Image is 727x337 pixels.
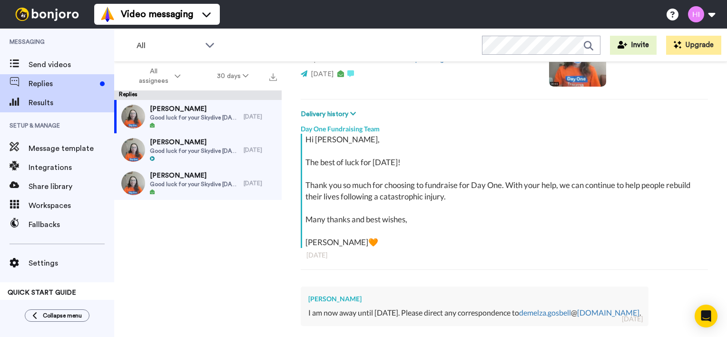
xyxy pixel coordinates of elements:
[29,162,114,173] span: Integrations
[114,90,282,100] div: Replies
[150,104,239,114] span: [PERSON_NAME]
[308,307,641,318] div: I am now away until [DATE]. Please direct any correspondence to @ .
[622,314,643,324] div: [DATE]
[137,40,200,51] span: All
[29,59,114,70] span: Send videos
[114,100,282,133] a: [PERSON_NAME]Good luck for your Skydive [DATE]![DATE]
[100,7,115,22] img: vm-color.svg
[29,200,114,211] span: Workspaces
[244,113,277,120] div: [DATE]
[8,289,76,296] span: QUICK START GUIDE
[29,143,114,154] span: Message template
[29,78,96,89] span: Replies
[695,305,717,327] div: Open Intercom Messenger
[43,312,82,319] span: Collapse menu
[150,180,239,188] span: Good luck for your Skydive [DATE]!
[29,258,114,269] span: Settings
[114,133,282,167] a: [PERSON_NAME]Good luck for your Skydive [DATE]![DATE]
[121,138,145,162] img: 850380c7-d798-467e-9336-bdd14e7204c1-thumb.jpg
[116,63,199,89] button: All assignees
[244,146,277,154] div: [DATE]
[301,119,708,134] div: Day One Fundraising Team
[121,171,145,195] img: 0e2d13ab-d2a5-4c52-9dde-4fb72ba3ddbc-thumb.jpg
[199,68,267,85] button: 30 days
[519,308,571,317] a: demelza.gosbell
[29,97,114,109] span: Results
[311,71,334,78] span: [DATE]
[134,67,173,86] span: All assignees
[121,105,145,129] img: d6848e9e-eebb-48a5-85b9-6d0081a66e0e-thumb.jpg
[244,179,277,187] div: [DATE]
[29,219,114,230] span: Fallbacks
[150,138,239,147] span: [PERSON_NAME]
[269,73,277,81] img: export.svg
[306,250,702,260] div: [DATE]
[11,8,83,21] img: bj-logo-header-white.svg
[666,36,721,55] button: Upgrade
[301,109,359,119] button: Delivery history
[150,147,239,155] span: Good luck for your Skydive [DATE]!
[114,167,282,200] a: [PERSON_NAME]Good luck for your Skydive [DATE]![DATE]
[150,114,239,121] span: Good luck for your Skydive [DATE]!
[610,36,657,55] button: Invite
[577,308,639,317] a: [DOMAIN_NAME]
[25,309,89,322] button: Collapse menu
[150,171,239,180] span: [PERSON_NAME]
[121,8,193,21] span: Video messaging
[29,181,114,192] span: Share library
[305,134,706,248] div: Hi [PERSON_NAME], The best of luck for [DATE]! Thank you so much for choosing to fundraise for Da...
[308,294,641,304] div: [PERSON_NAME]
[266,69,280,83] button: Export all results that match these filters now.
